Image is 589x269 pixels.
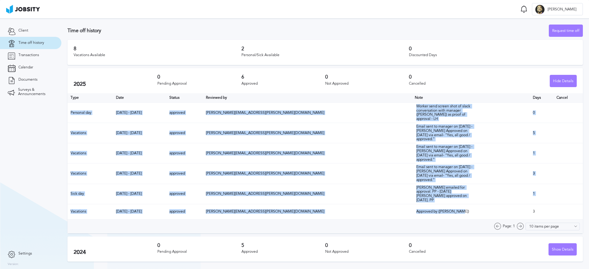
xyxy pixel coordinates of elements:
[325,243,409,248] h3: 0
[241,74,325,80] h3: 6
[416,165,478,182] div: Email sent to manager on [DATE] - [PERSON_NAME] Approved on [DATE] via email- "Yes, all good / ap...
[549,25,583,37] button: Request time off
[416,145,478,162] div: Email sent to manager on [DATE] - [PERSON_NAME] Approved on [DATE] via email- "Yes, all good / ap...
[74,81,157,87] h2: 2025
[166,163,203,184] td: approved
[67,28,549,33] h3: Time off history
[166,143,203,163] td: approved
[113,143,166,163] td: [DATE] - [DATE]
[113,163,166,184] td: [DATE] - [DATE]
[530,184,553,204] td: 1
[67,93,113,102] th: Type
[549,243,577,256] button: Show Details
[409,74,493,80] h3: 0
[67,163,113,184] td: Vacations
[325,74,409,80] h3: 0
[67,204,113,219] td: Vacations
[530,93,553,102] th: Days
[113,93,166,102] th: Toggle SortBy
[166,204,203,219] td: approved
[206,171,324,175] span: [PERSON_NAME][EMAIL_ADDRESS][PERSON_NAME][DOMAIN_NAME]
[18,41,44,45] span: Time off history
[18,78,37,82] span: Documents
[409,53,577,57] div: Discounted Days
[113,123,166,143] td: [DATE] - [DATE]
[166,123,203,143] td: approved
[503,224,515,229] span: Page: 1
[550,75,577,87] button: Hide Details
[409,250,493,254] div: Cancelled
[67,102,113,123] td: Personal day
[545,7,579,12] span: [PERSON_NAME]
[416,125,478,141] div: Email sent to manager on [DATE] - [PERSON_NAME] Approved on [DATE] via email- "Yes, all good / ap...
[74,53,241,57] div: Vacations Available
[206,131,324,135] span: [PERSON_NAME][EMAIL_ADDRESS][PERSON_NAME][DOMAIN_NAME]
[18,252,32,256] span: Settings
[18,88,54,96] span: Surveys & Announcements
[6,5,40,13] img: ab4bad089aa723f57921c736e9817d99.png
[157,250,241,254] div: Pending Approval
[530,204,553,219] td: 3
[241,250,325,254] div: Approved
[67,143,113,163] td: Vacations
[157,82,241,86] div: Pending Approval
[206,151,324,155] span: [PERSON_NAME][EMAIL_ADDRESS][PERSON_NAME][DOMAIN_NAME]
[530,102,553,123] td: 0
[113,184,166,204] td: [DATE] - [DATE]
[157,243,241,248] h3: 0
[549,244,576,256] div: Show Details
[113,102,166,123] td: [DATE] - [DATE]
[416,104,478,121] div: Worker send screen shot of slack conversation with manager ([PERSON_NAME]) as proof of approval - LH
[113,204,166,219] td: [DATE] - [DATE]
[67,184,113,204] td: Sick day
[535,5,545,14] div: D
[409,82,493,86] div: Cancelled
[241,53,409,57] div: Personal/Sick Available
[409,46,577,52] h3: 0
[530,143,553,163] td: 1
[325,250,409,254] div: Not Approved
[166,93,203,102] th: Toggle SortBy
[18,29,28,33] span: Client
[166,102,203,123] td: approved
[8,263,19,266] label: Version:
[206,191,324,196] span: [PERSON_NAME][EMAIL_ADDRESS][PERSON_NAME][DOMAIN_NAME]
[241,82,325,86] div: Approved
[409,243,493,248] h3: 0
[241,243,325,248] h3: 5
[553,93,583,102] th: Cancel
[530,123,553,143] td: 5
[74,46,241,52] h3: 8
[206,209,324,213] span: [PERSON_NAME][EMAIL_ADDRESS][PERSON_NAME][DOMAIN_NAME]
[241,46,409,52] h3: 2
[325,82,409,86] div: Not Approved
[532,3,583,15] button: D[PERSON_NAME]
[412,93,530,102] th: Toggle SortBy
[18,65,33,70] span: Calendar
[18,53,39,57] span: Transactions
[74,249,157,256] h2: 2024
[416,186,478,202] div: [PERSON_NAME] emailed for approval. PP - [DATE] [PERSON_NAME] approved on [DATE]. PP
[530,163,553,184] td: 3
[206,110,324,115] span: [PERSON_NAME][EMAIL_ADDRESS][PERSON_NAME][DOMAIN_NAME]
[157,74,241,80] h3: 0
[203,93,412,102] th: Toggle SortBy
[67,123,113,143] td: Vacations
[166,184,203,204] td: approved
[416,209,478,214] div: Approved by ([PERSON_NAME])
